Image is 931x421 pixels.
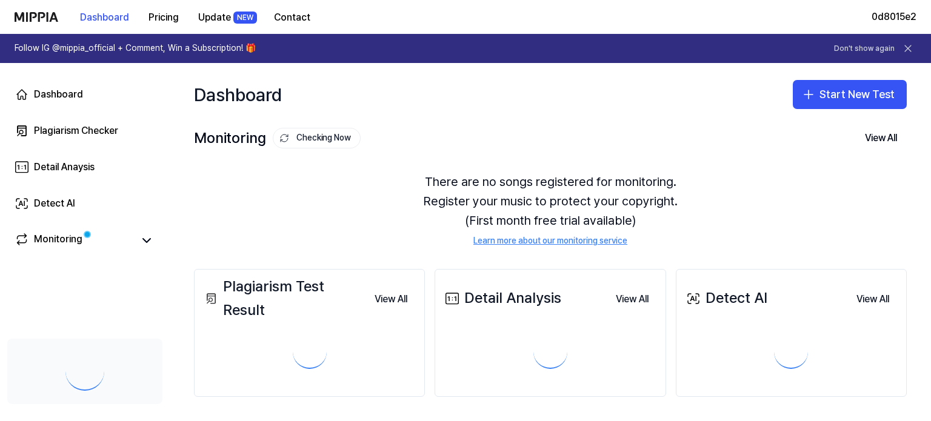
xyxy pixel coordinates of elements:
button: Contact [264,5,320,30]
button: 0d8015e2 [872,10,916,24]
a: Detect AI [7,189,162,218]
button: View All [365,287,417,311]
button: View All [855,126,907,150]
a: View All [365,286,417,311]
div: Monitoring [34,232,82,249]
a: Plagiarism Checker [7,116,162,145]
div: Monitoring [194,127,361,150]
a: UpdateNEW [189,1,264,34]
button: Start New Test [793,80,907,109]
a: View All [847,286,899,311]
button: Checking Now [273,128,361,148]
a: Monitoring [15,232,133,249]
button: View All [606,287,658,311]
div: There are no songs registered for monitoring. Register your music to protect your copyright. (Fir... [194,157,907,262]
button: Pricing [139,5,189,30]
a: View All [606,286,658,311]
div: Plagiarism Test Result [202,275,365,322]
div: Detail Analysis [442,287,561,310]
div: Detail Anaysis [34,160,95,174]
h1: Follow IG @mippia_official + Comment, Win a Subscription! 🎁 [15,42,256,55]
button: UpdateNEW [189,5,264,30]
div: Dashboard [194,75,282,114]
button: Dashboard [70,5,139,30]
div: Plagiarism Checker [34,124,118,138]
div: NEW [233,12,257,24]
div: Dashboard [34,87,83,102]
a: Dashboard [7,80,162,109]
div: Detect AI [684,287,767,310]
button: Don't show again [834,44,895,54]
div: Detect AI [34,196,75,211]
button: View All [847,287,899,311]
a: Learn more about our monitoring service [473,235,627,247]
img: logo [15,12,58,22]
a: Detail Anaysis [7,153,162,182]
